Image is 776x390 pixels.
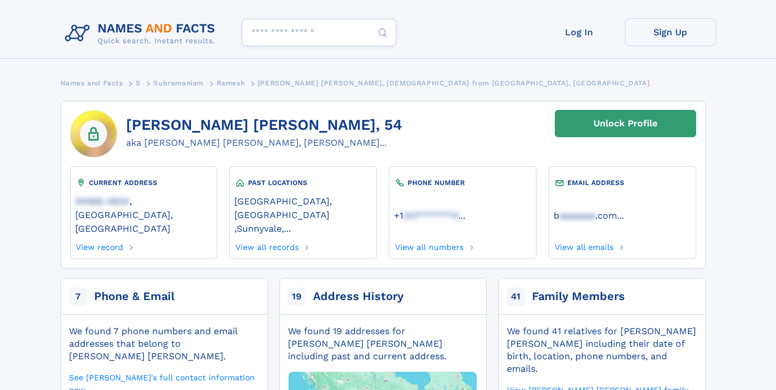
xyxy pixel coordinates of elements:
[242,19,396,46] input: search input
[234,177,371,188] div: PAST LOCATIONS
[555,110,696,137] a: Unlock Profile
[60,18,225,49] img: Logo Names and Facts
[258,79,649,87] span: [PERSON_NAME] [PERSON_NAME], [DEMOGRAPHIC_DATA] from [GEOGRAPHIC_DATA], [GEOGRAPHIC_DATA]
[69,288,87,306] span: 7
[534,18,625,46] a: Log In
[234,239,299,252] a: View all records
[217,76,245,90] a: Ramesh
[288,325,477,363] div: We found 19 addresses for [PERSON_NAME] [PERSON_NAME] including past and current address.
[136,76,141,90] a: S
[126,117,402,134] h1: [PERSON_NAME] [PERSON_NAME], 54
[75,195,212,234] a: 94566-5924, [GEOGRAPHIC_DATA], [GEOGRAPHIC_DATA]
[369,19,396,47] button: Search Button
[554,209,617,221] a: baaaaaaa.com
[394,210,531,221] a: ...
[75,196,129,207] span: 94566-5924
[136,79,141,87] span: S
[554,210,690,221] a: ...
[234,195,371,220] a: [GEOGRAPHIC_DATA], [GEOGRAPHIC_DATA]
[554,177,690,188] div: EMAIL ADDRESS
[507,288,525,306] span: 41
[126,136,402,150] div: aka [PERSON_NAME] [PERSON_NAME], [PERSON_NAME]...
[288,288,306,306] span: 19
[394,239,464,252] a: View all numbers
[594,110,657,137] div: Unlock Profile
[153,79,204,87] span: Subramaniam
[507,325,696,375] div: We found 41 relatives for [PERSON_NAME] [PERSON_NAME] including their date of birth, location, ph...
[217,79,245,87] span: Ramesh
[75,239,124,252] a: View record
[75,177,212,188] div: CURRENT ADDRESS
[69,325,258,363] div: We found 7 phone numbers and email addresses that belong to [PERSON_NAME] [PERSON_NAME].
[532,289,625,305] div: Family Members
[313,289,404,305] div: Address History
[237,222,291,234] a: Sunnyvale,...
[559,210,595,221] span: aaaaaaa
[554,239,614,252] a: View all emails
[394,177,531,188] div: PHONE NUMBER
[234,188,371,239] div: ,
[94,289,174,305] div: Phone & Email
[625,18,716,46] a: Sign Up
[153,76,204,90] a: Subramaniam
[60,76,123,90] a: Names and Facts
